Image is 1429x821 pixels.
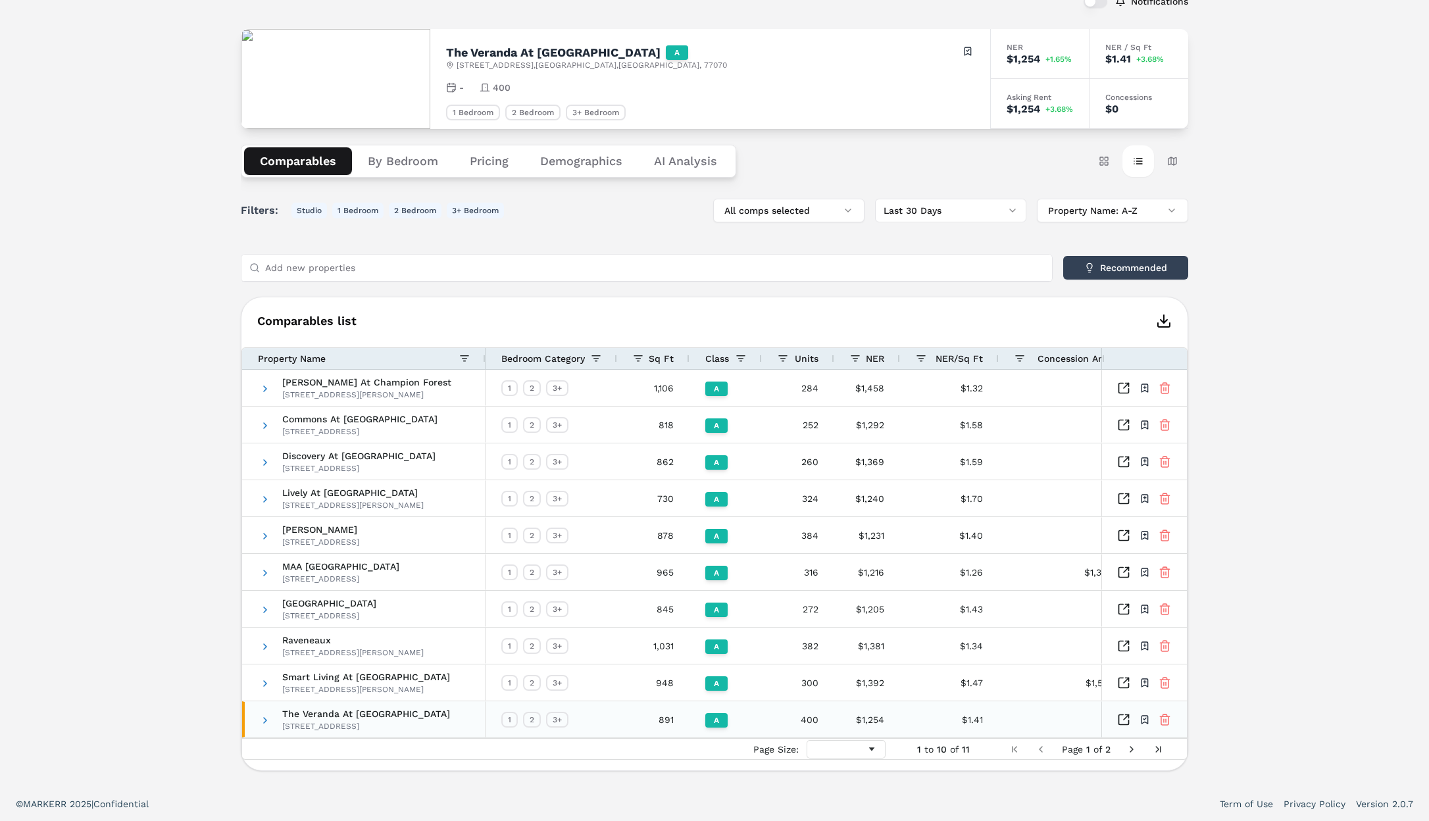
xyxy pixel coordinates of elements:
div: - [1015,481,1128,517]
span: +1.65% [1045,55,1072,63]
div: $1.70 [900,480,999,516]
div: 1 [501,601,518,617]
a: Inspect Comparables [1117,603,1130,616]
div: $1,392 [834,664,900,701]
div: 400 [762,701,834,737]
div: Page Size [807,740,886,759]
div: 2 [523,491,541,507]
div: $1.41 [900,701,999,737]
div: $1,254 [1007,104,1040,114]
div: $1.43 [900,591,999,627]
span: +3.68% [1136,55,1164,63]
div: $1,381 [834,628,900,664]
span: Page [1062,744,1083,755]
span: Confidential [93,799,149,809]
span: Bedroom Category [501,353,585,364]
div: 1 [501,454,518,470]
span: [GEOGRAPHIC_DATA] [282,599,376,608]
div: 3+ [546,712,568,728]
div: Last Page [1153,744,1163,755]
div: 1 [501,491,518,507]
div: 1 [501,564,518,580]
span: [PERSON_NAME] At Champion Forest [282,378,451,387]
button: 1 Bedroom [332,203,384,218]
div: $1,254 [834,701,900,737]
div: A [705,382,728,396]
div: 3+ [546,564,568,580]
div: 891 [617,701,689,737]
div: - [1015,444,1128,480]
a: Inspect Comparables [1117,455,1130,468]
div: 3+ [546,454,568,470]
span: [PERSON_NAME] [282,525,359,534]
a: Inspect Comparables [1117,529,1130,542]
span: of [950,744,959,755]
button: By Bedroom [352,147,454,175]
span: MARKERR [23,799,70,809]
button: 3+ Bedroom [447,203,504,218]
span: - [459,81,464,94]
div: Concessions [1105,93,1172,101]
a: Version 2.0.7 [1356,797,1413,810]
div: 1,106 [617,370,689,406]
span: 10 [937,744,947,755]
span: Sq Ft [649,353,674,364]
a: Term of Use [1220,797,1273,810]
div: $1.26 [900,554,999,590]
span: Discovery At [GEOGRAPHIC_DATA] [282,451,436,460]
span: Commons At [GEOGRAPHIC_DATA] [282,414,438,424]
div: $1,216 [834,554,900,590]
div: - [1015,518,1128,554]
span: 1 [1086,744,1090,755]
span: MAA [GEOGRAPHIC_DATA] [282,562,399,571]
span: 2 [1105,744,1111,755]
button: Pricing [454,147,524,175]
button: Studio [291,203,327,218]
div: Previous Page [1036,744,1046,755]
div: 1 [501,712,518,728]
span: Filters: [241,203,286,218]
div: [STREET_ADDRESS] [282,426,438,437]
div: Next Page [1126,744,1137,755]
span: to [924,744,934,755]
div: [STREET_ADDRESS][PERSON_NAME] [282,647,424,658]
div: 316 [762,554,834,590]
div: [STREET_ADDRESS][PERSON_NAME] [282,389,451,400]
span: 11 [962,744,970,755]
div: 272 [762,591,834,627]
div: 862 [617,443,689,480]
div: 3+ Bedroom [566,105,626,120]
div: 2 [523,528,541,543]
div: $1,292 [834,407,900,443]
div: [STREET_ADDRESS][PERSON_NAME] [282,500,424,510]
div: $1.32 [900,370,999,406]
div: First Page [1009,744,1020,755]
span: NER/Sq Ft [936,353,983,364]
div: A [705,492,728,507]
div: 300 [762,664,834,701]
input: Add new properties [265,255,1044,281]
a: Inspect Comparables [1117,382,1130,395]
button: Comparables [244,147,352,175]
div: 382 [762,628,834,664]
div: 324 [762,480,834,516]
div: $1,254 [1007,54,1040,64]
div: 1 [501,380,518,396]
div: A [705,455,728,470]
a: Inspect Comparables [1117,492,1130,505]
div: A [666,45,688,60]
div: A [705,566,728,580]
div: $1.59 [900,443,999,480]
div: 260 [762,443,834,480]
div: 3+ [546,528,568,543]
div: [STREET_ADDRESS] [282,610,376,621]
div: [STREET_ADDRESS] [282,463,436,474]
span: Class [705,353,729,364]
span: The Veranda At [GEOGRAPHIC_DATA] [282,709,450,718]
div: A [705,639,728,654]
div: - [1015,702,1128,738]
div: - [1015,628,1128,664]
div: 284 [762,370,834,406]
h2: The Veranda At [GEOGRAPHIC_DATA] [446,47,661,59]
div: A [705,418,728,433]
